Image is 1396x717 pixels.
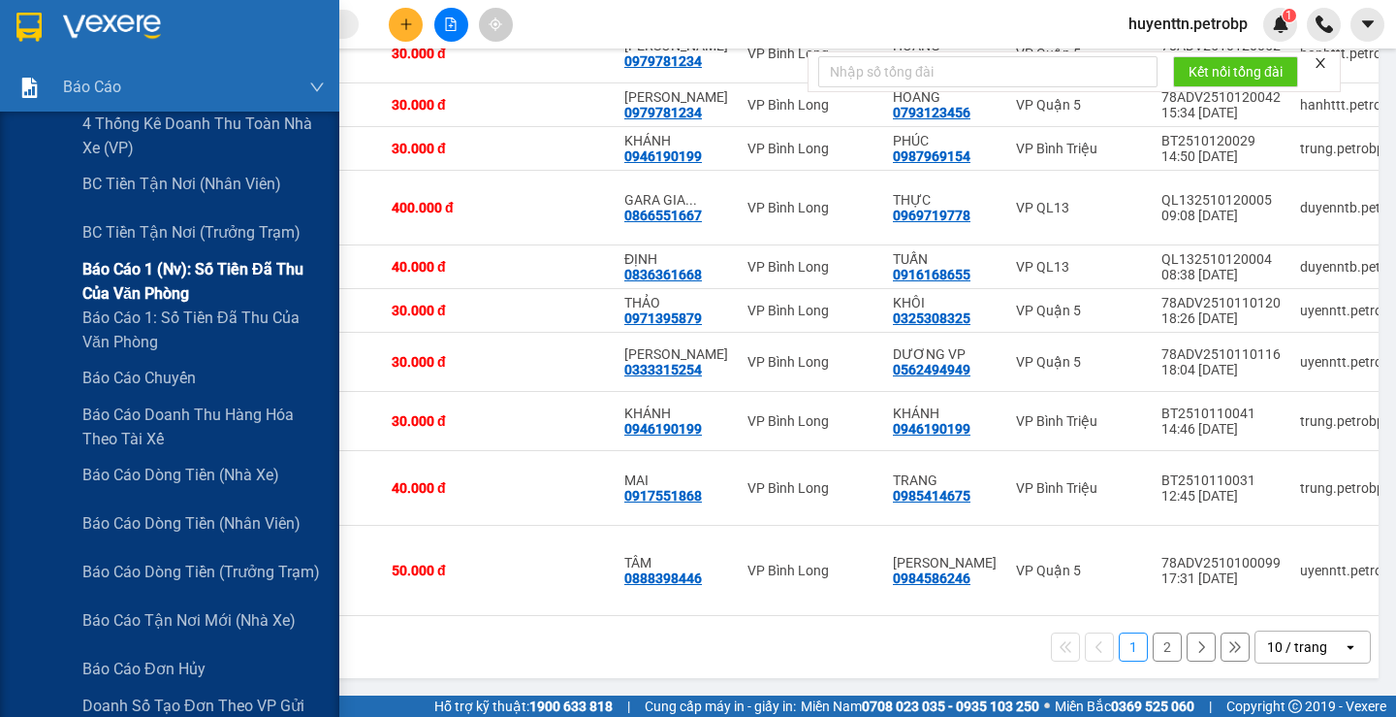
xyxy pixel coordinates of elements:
[624,346,728,362] div: ANH HUY
[1016,413,1142,429] div: VP Bình Triệu
[392,303,489,318] div: 30.000 đ
[624,570,702,586] div: 0888398446
[747,413,873,429] div: VP Bình Long
[1016,259,1142,275] div: VP QL13
[434,696,613,717] span: Hỗ trợ kỹ thuật:
[392,354,489,370] div: 30.000 đ
[82,306,325,354] span: Báo cáo 1: Số tiền đã thu của văn phòng
[624,208,702,223] div: 0866551667
[1016,141,1142,156] div: VP Bình Triệu
[82,403,325,451] span: Báo cáo doanh thu hàng hóa theo tài xế
[1173,56,1298,87] button: Kết nối tổng đài
[624,421,702,437] div: 0946190199
[479,8,513,42] button: aim
[747,200,873,215] div: VP Bình Long
[1285,9,1292,22] span: 1
[1209,696,1212,717] span: |
[1161,570,1281,586] div: 17:31 [DATE]
[19,78,40,98] img: solution-icon
[747,97,873,113] div: VP Bình Long
[1161,251,1281,267] div: QL132510120004
[893,406,997,421] div: KHÁNH
[444,17,458,31] span: file-add
[624,148,702,164] div: 0946190199
[82,172,281,196] span: BC tiền tận nơi (nhân viên)
[893,488,970,504] div: 0985414675
[399,17,413,31] span: plus
[1161,89,1281,105] div: 78ADV2510120042
[392,141,489,156] div: 30.000 đ
[389,8,423,42] button: plus
[624,555,728,570] div: TÂM
[747,46,873,61] div: VP Bình Long
[893,192,997,208] div: THỰC
[1055,696,1194,717] span: Miền Bắc
[1350,8,1384,42] button: caret-down
[1119,633,1148,662] button: 1
[801,696,1039,717] span: Miền Nam
[893,473,997,488] div: TRANG
[624,295,728,310] div: THẢO
[893,346,997,362] div: DƯƠNG VP
[893,421,970,437] div: 0946190199
[1161,295,1281,310] div: 78ADV2510110120
[82,220,301,244] span: BC tiền tận nơi (trưởng trạm)
[893,295,997,310] div: KHÔI
[1161,267,1281,282] div: 08:38 [DATE]
[489,17,502,31] span: aim
[392,200,489,215] div: 400.000 đ
[1113,12,1263,36] span: huyenttn.petrobp
[1161,406,1281,421] div: BT2510110041
[893,267,970,282] div: 0916168655
[63,75,121,99] span: Báo cáo
[82,608,296,633] span: Báo cáo tận nơi mới (nhà xe)
[1161,473,1281,488] div: BT2510110031
[747,259,873,275] div: VP Bình Long
[1161,208,1281,223] div: 09:08 [DATE]
[1161,105,1281,120] div: 15:34 [DATE]
[1316,16,1333,33] img: phone-icon
[309,80,325,95] span: down
[893,570,970,586] div: 0984586246
[1161,346,1281,362] div: 78ADV2510110116
[1161,488,1281,504] div: 12:45 [DATE]
[624,89,728,105] div: VŨ ĐOAN
[434,8,468,42] button: file-add
[1153,633,1182,662] button: 2
[893,310,970,326] div: 0325308325
[862,699,1039,714] strong: 0708 023 035 - 0935 103 250
[82,463,279,487] span: Báo cáo dòng tiền (nhà xe)
[1016,354,1142,370] div: VP Quận 5
[1288,700,1302,713] span: copyright
[624,133,728,148] div: KHÁNH
[392,413,489,429] div: 30.000 đ
[1314,56,1327,70] span: close
[893,555,997,570] div: ANH CAO
[747,480,873,496] div: VP Bình Long
[893,148,970,164] div: 0987969154
[1161,362,1281,377] div: 18:04 [DATE]
[747,354,873,370] div: VP Bình Long
[1272,16,1289,33] img: icon-new-feature
[624,362,702,377] div: 0333315254
[1016,303,1142,318] div: VP Quận 5
[1161,421,1281,437] div: 14:46 [DATE]
[1016,200,1142,215] div: VP QL13
[818,56,1158,87] input: Nhập số tổng đài
[82,366,196,390] span: Báo cáo chuyến
[82,657,206,681] span: Báo cáo đơn hủy
[893,362,970,377] div: 0562494949
[624,473,728,488] div: MAI
[624,251,728,267] div: ĐỊNH
[1016,563,1142,578] div: VP Quận 5
[893,133,997,148] div: PHÚC
[392,563,489,578] div: 50.000 đ
[1267,637,1327,657] div: 10 / trang
[1161,555,1281,570] div: 78ADV2510100099
[747,141,873,156] div: VP Bình Long
[82,257,325,306] span: Báo cáo 1 (nv): Số tiền đã thu của văn phòng
[82,112,325,160] span: 4 Thống kê doanh thu toàn nhà xe (VP)
[624,406,728,421] div: KHÁNH
[1016,480,1142,496] div: VP Bình Triệu
[1016,97,1142,113] div: VP Quận 5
